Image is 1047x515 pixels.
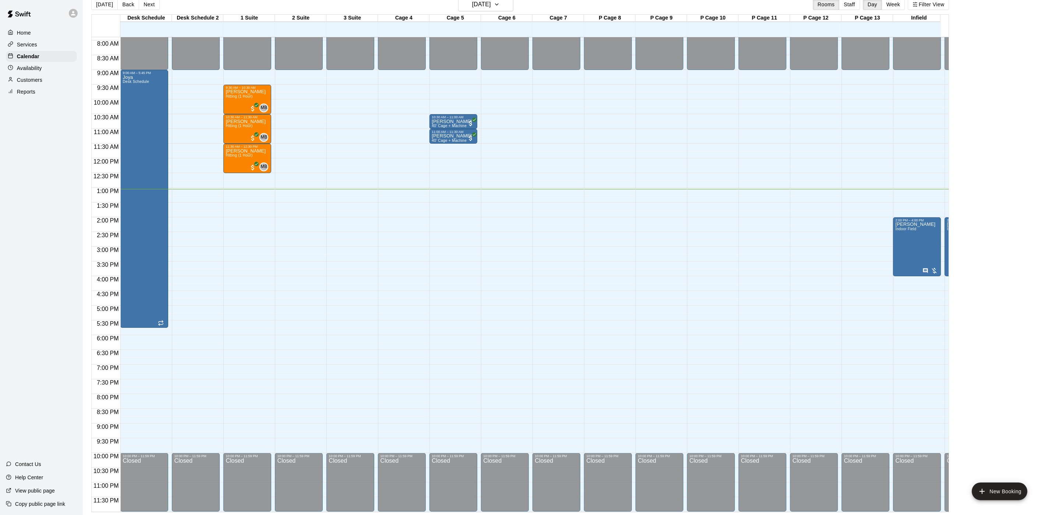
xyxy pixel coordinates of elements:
span: 7:30 PM [95,379,121,386]
div: 10:00 PM – 11:59 PM [792,454,836,458]
div: 11:00 AM – 11:30 AM [432,130,475,134]
span: All customers have paid [467,120,474,127]
span: All customers have paid [249,105,257,112]
div: 2:00 PM – 4:00 PM: Indoor Field [945,217,993,276]
div: 10:00 PM – 11:59 PM [638,454,681,458]
span: 4:00 PM [95,276,121,283]
div: 10:00 PM – 11:59 PM: Closed [790,453,838,512]
div: Closed [895,458,939,514]
span: 8:00 PM [95,394,121,400]
div: 10:00 PM – 11:59 PM [277,454,321,458]
div: Closed [689,458,733,514]
div: Closed [844,458,887,514]
div: Closed [123,458,166,514]
div: Calendar [6,51,77,62]
span: Mike Badala [262,133,268,142]
p: Services [17,41,37,48]
span: 1:00 PM [95,188,121,194]
span: 10:30 AM [92,114,121,120]
span: 9:30 AM [95,85,121,91]
div: P Cage 13 [842,15,893,22]
span: 4:30 PM [95,291,121,297]
span: 10:00 AM [92,99,121,106]
span: 1:30 PM [95,203,121,209]
div: 10:30 AM – 11:30 AM [226,115,269,119]
span: 6:00 PM [95,335,121,341]
div: 11:00 AM – 11:30 AM: 40’ Cage + Machine [429,129,477,144]
a: Availability [6,63,77,74]
span: Indoor Field [895,227,916,231]
div: 10:30 AM – 11:00 AM [432,115,475,119]
a: Reports [6,86,77,97]
div: 10:00 PM – 11:59 PM [689,454,733,458]
div: P Cage 10 [687,15,739,22]
div: 10:00 PM – 11:59 PM: Closed [275,453,323,512]
div: 10:00 PM – 11:59 PM [535,454,578,458]
div: 10:00 PM – 11:59 PM: Closed [378,453,426,512]
div: 10:00 PM – 11:59 PM [174,454,217,458]
a: Services [6,39,77,50]
span: Recurring event [158,320,164,326]
span: 7:00 PM [95,365,121,371]
span: All customers have paid [249,164,257,171]
div: 10:00 PM – 11:59 PM [895,454,939,458]
div: 9:30 AM – 10:30 AM: Hitting (1 Hour) [223,85,271,114]
span: Hitting (1 Hour) [226,94,252,98]
span: 10:00 PM [92,453,120,459]
div: Desk Schedule [120,15,172,22]
span: 11:30 AM [92,144,121,150]
span: Hitting (1 Hour) [226,153,252,157]
div: Closed [226,458,269,514]
p: Availability [17,64,42,72]
p: Copy public page link [15,500,65,508]
div: 10:00 PM – 11:59 PM: Closed [533,453,580,512]
span: Desk Schedule [123,80,149,84]
a: Customers [6,74,77,85]
p: Customers [17,76,42,84]
span: 5:00 PM [95,306,121,312]
div: 10:00 PM – 11:59 PM: Closed [120,453,168,512]
span: 3:30 PM [95,262,121,268]
div: Closed [380,458,424,514]
span: 12:00 PM [92,158,120,165]
p: Home [17,29,31,36]
div: 10:00 PM – 11:59 PM: Closed [326,453,374,512]
div: 2 Suite [275,15,326,22]
div: 10:00 PM – 11:59 PM [483,454,527,458]
div: P Cage 11 [739,15,790,22]
span: 2:00 PM [95,217,121,224]
div: 2:00 PM – 4:00 PM: Indoor Field [893,217,941,276]
div: 10:00 PM – 11:59 PM: Closed [172,453,220,512]
div: 1 Suite [223,15,275,22]
span: 9:00 PM [95,424,121,430]
div: Closed [535,458,578,514]
div: P Cage 12 [790,15,842,22]
div: 3 Suite [326,15,378,22]
span: MB [261,104,268,112]
span: Hitting (1 Hour) [226,124,252,128]
span: 11:30 PM [92,497,120,504]
span: Mike Badala [262,104,268,112]
div: 9:30 AM – 10:30 AM [226,86,269,90]
div: Closed [174,458,217,514]
span: 6:30 PM [95,350,121,356]
div: Closed [329,458,372,514]
span: MB [261,134,268,141]
span: 10:30 PM [92,468,120,474]
span: All customers have paid [467,134,474,142]
svg: Has notes [923,268,928,274]
div: 10:00 PM – 11:59 PM: Closed [429,453,477,512]
span: All customers have paid [249,134,257,142]
div: 11:30 AM – 12:30 PM [226,145,269,148]
div: Mike Badala [259,133,268,142]
span: 5:30 PM [95,320,121,327]
div: 9:00 AM – 5:45 PM: Joya [120,70,168,328]
p: View public page [15,487,55,494]
div: Closed [792,458,836,514]
span: 8:30 PM [95,409,121,415]
div: Closed [741,458,784,514]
